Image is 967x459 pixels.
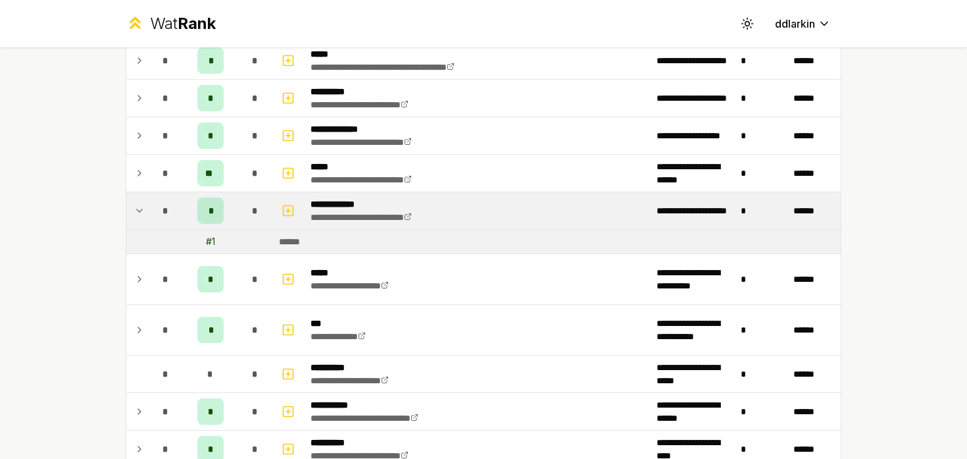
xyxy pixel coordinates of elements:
span: ddlarkin [775,16,815,32]
a: WatRank [126,13,216,34]
button: ddlarkin [764,12,841,36]
div: # 1 [206,235,215,248]
div: Wat [150,13,216,34]
span: Rank [178,14,216,33]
